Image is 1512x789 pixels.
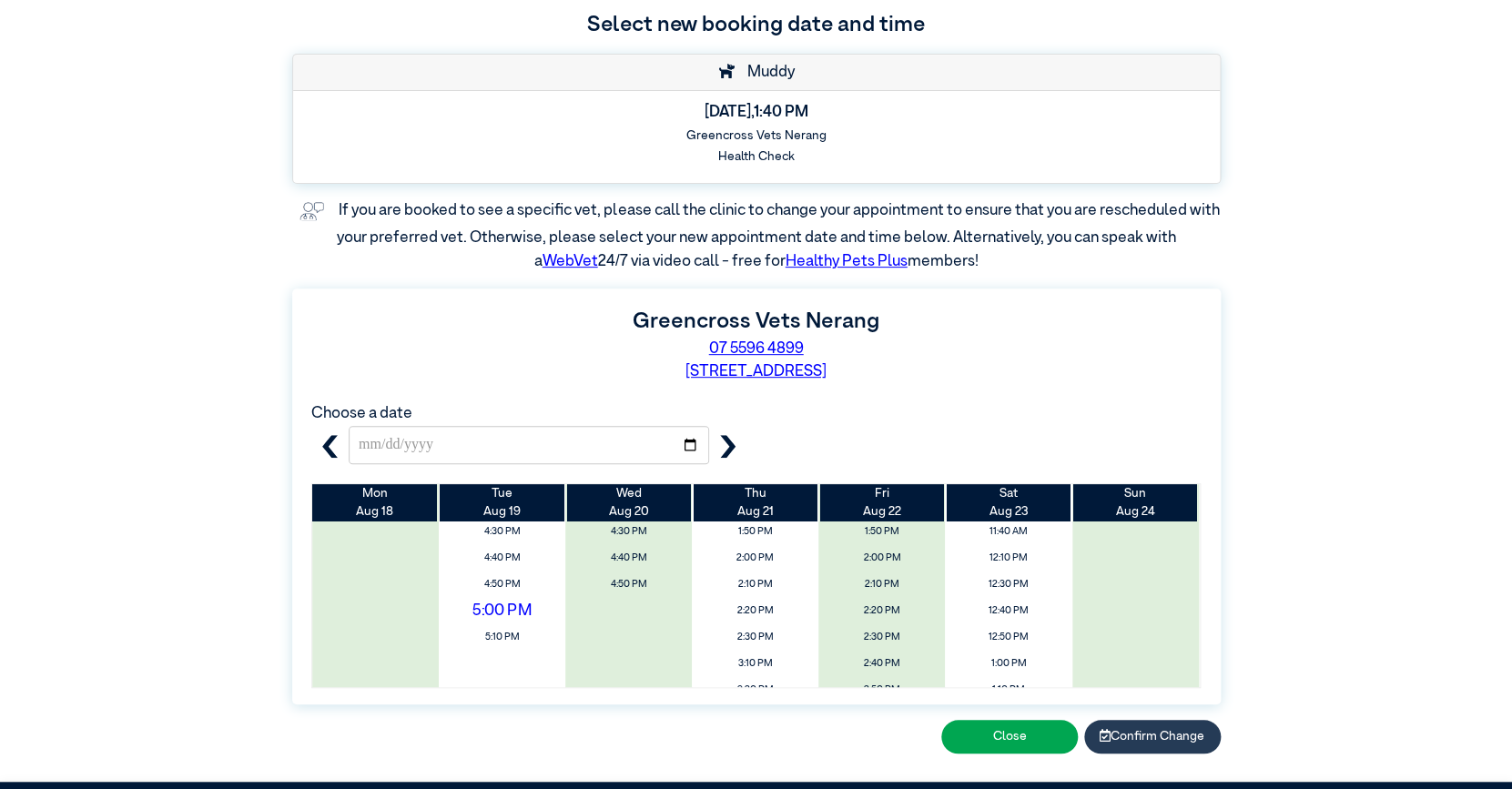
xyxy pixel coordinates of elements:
[565,484,692,521] th: Aug 20
[311,406,412,421] label: Choose a date
[950,521,1066,543] span: 11:40 AM
[305,128,1207,143] h6: Greencross Vets Nerang
[1072,484,1199,521] th: Aug 24
[697,600,813,622] span: 2:20 PM
[818,484,945,521] th: Aug 22
[571,573,686,596] span: 4:50 PM
[950,626,1066,649] span: 12:50 PM
[941,720,1078,754] button: Close
[697,573,813,596] span: 2:10 PM
[444,626,560,649] span: 5:10 PM
[571,547,686,570] span: 4:40 PM
[950,600,1066,622] span: 12:40 PM
[824,521,939,543] span: 1:50 PM
[293,196,330,227] img: vet
[697,626,813,649] span: 2:30 PM
[950,573,1066,596] span: 12:30 PM
[1084,720,1221,754] button: Confirm Change
[410,592,595,629] span: 5:00 PM
[305,149,1207,164] h6: Health Check
[786,254,908,269] a: Healthy Pets Plus
[709,341,804,357] a: 07 5596 4899
[439,484,565,521] th: Aug 19
[444,573,560,596] span: 4:50 PM
[824,626,939,649] span: 2:30 PM
[824,679,939,702] span: 2:50 PM
[950,547,1066,570] span: 12:10 PM
[824,652,939,675] span: 2:40 PM
[305,104,1207,122] h5: [DATE] , 1:40 PM
[697,652,813,675] span: 3:10 PM
[312,484,439,521] th: Aug 18
[824,600,939,622] span: 2:20 PM
[697,521,813,543] span: 1:50 PM
[824,573,939,596] span: 2:10 PM
[950,652,1066,675] span: 1:00 PM
[738,65,795,80] span: Muddy
[697,547,813,570] span: 2:00 PM
[697,679,813,702] span: 3:20 PM
[444,521,560,543] span: 4:30 PM
[685,364,827,379] a: [STREET_ADDRESS]
[571,521,686,543] span: 4:30 PM
[444,547,560,570] span: 4:40 PM
[945,484,1071,521] th: Aug 23
[950,679,1066,702] span: 1:10 PM
[824,547,939,570] span: 2:00 PM
[543,254,598,269] a: WebVet
[337,203,1223,268] label: If you are booked to see a specific vet, please call the clinic to change your appointment to ens...
[292,9,1221,42] h3: Select new booking date and time
[633,310,879,332] label: Greencross Vets Nerang
[692,484,818,521] th: Aug 21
